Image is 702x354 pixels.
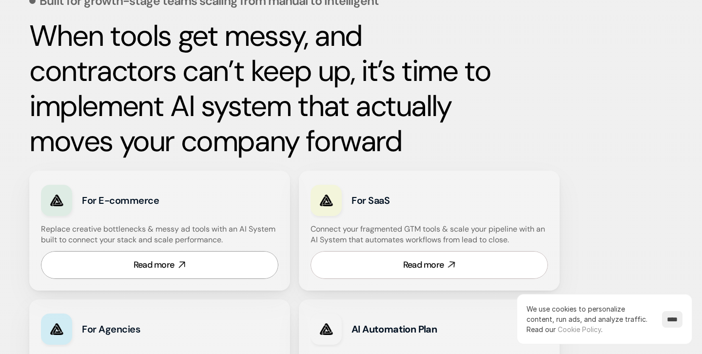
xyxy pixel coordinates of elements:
[134,259,175,271] div: Read more
[526,325,603,334] span: Read our .
[82,322,215,336] h3: For Agencies
[311,251,548,279] a: Read more
[41,224,276,246] h4: Replace creative bottlenecks & messy ad tools with an AI System built to connect your stack and s...
[558,325,601,334] a: Cookie Policy
[29,17,497,160] strong: When tools get messy, and contractors can’t keep up, it’s time to implement AI system that actual...
[41,251,278,279] a: Read more
[311,224,553,246] h4: Connect your fragmented GTM tools & scale your pipeline with an AI System that automates workflow...
[403,259,444,271] div: Read more
[351,323,437,335] strong: AI Automation Plan
[526,304,652,334] p: We use cookies to personalize content, run ads, and analyze traffic.
[82,194,215,207] h3: For E-commerce
[351,194,485,207] h3: For SaaS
